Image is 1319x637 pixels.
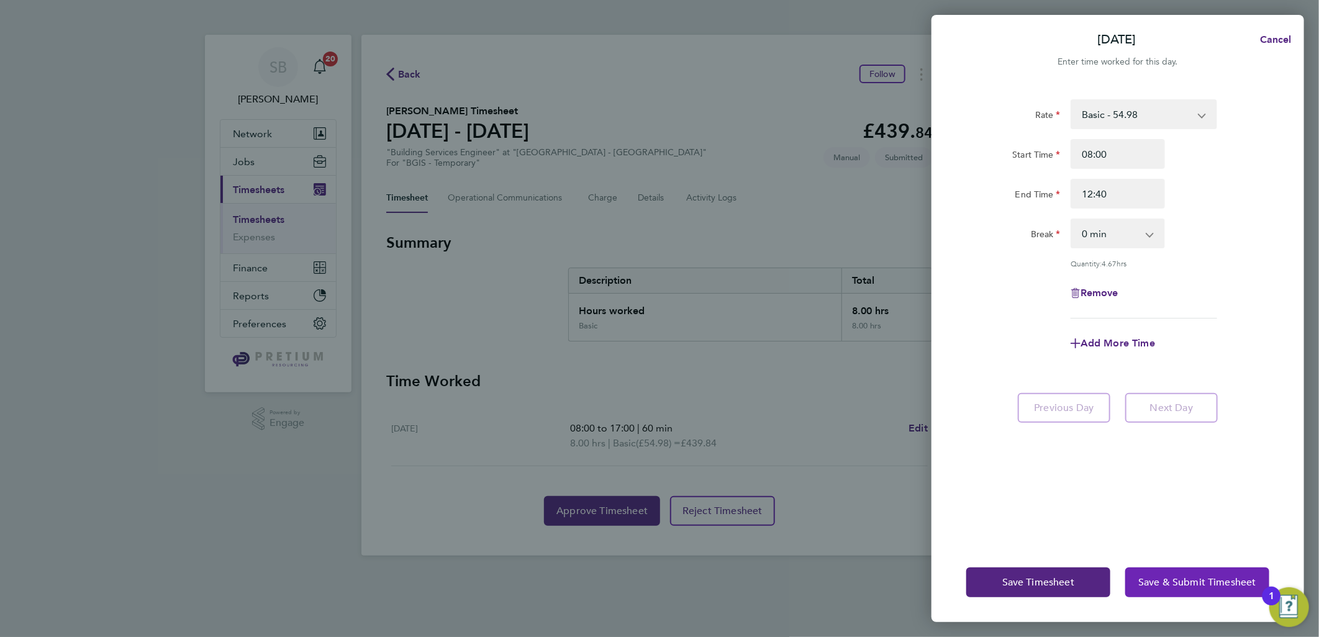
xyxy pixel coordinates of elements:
[1138,576,1256,589] span: Save & Submit Timesheet
[1269,596,1274,612] div: 1
[1002,576,1074,589] span: Save Timesheet
[1071,139,1165,169] input: E.g. 08:00
[1031,228,1061,243] label: Break
[1035,109,1061,124] label: Rate
[931,55,1304,70] div: Enter time worked for this day.
[1098,31,1136,48] p: [DATE]
[1125,567,1269,597] button: Save & Submit Timesheet
[1256,34,1292,45] span: Cancel
[1240,27,1304,52] button: Cancel
[1071,338,1155,348] button: Add More Time
[1071,258,1217,268] div: Quantity: hrs
[1081,287,1118,299] span: Remove
[1269,587,1309,627] button: Open Resource Center, 1 new notification
[1012,149,1061,164] label: Start Time
[1081,337,1155,349] span: Add More Time
[966,567,1110,597] button: Save Timesheet
[1071,179,1165,209] input: E.g. 18:00
[1071,288,1118,298] button: Remove
[1102,258,1117,268] span: 4.67
[1015,189,1061,204] label: End Time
